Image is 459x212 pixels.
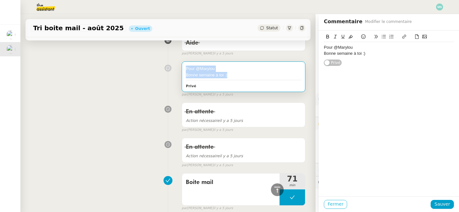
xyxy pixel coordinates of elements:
[186,118,243,123] span: il y a 5 jours
[316,176,459,189] div: 💬Commentaires 22
[6,45,15,54] img: users%2F9mvJqJUvllffspLsQzytnd0Nt4c2%2Favatar%2F82da88e3-d90d-4e39-b37d-dcb7941179ae
[434,201,450,208] span: Sauver
[331,60,340,66] span: Privé
[135,27,150,31] div: Ouvert
[186,144,214,150] span: En attente
[318,95,351,103] span: ⚙️
[186,154,220,158] span: Action nécessaire
[316,117,459,130] div: 🔐Données client
[186,40,198,46] span: Aide
[431,200,454,209] button: Sauver
[182,163,187,168] span: par
[316,163,459,176] div: ⏲️Tâches 1483:33
[33,25,124,31] span: Tri boite mail - août 2025
[186,109,214,115] span: En attente
[182,206,187,211] span: par
[182,127,187,133] span: par
[316,93,459,105] div: ⚙️Procédures
[182,163,233,168] small: [PERSON_NAME]
[186,118,220,123] span: Action nécessaire
[214,206,233,211] span: il y a 5 jours
[182,92,187,97] span: par
[324,200,347,209] button: Fermer
[318,180,373,185] span: 💬
[365,18,412,25] span: Modifier le commentaire
[186,66,301,72] div: Pour @Marylou
[328,201,343,208] span: Fermer
[436,4,443,11] img: svg
[182,127,233,133] small: [PERSON_NAME]
[318,120,360,127] span: 🔐
[182,92,233,97] small: [PERSON_NAME]
[186,154,243,158] span: il y a 5 jours
[318,167,369,172] span: ⏲️
[324,60,342,66] button: Privé
[324,45,454,50] div: Pour @Marylou
[324,51,454,56] div: Bonne semaine à toi :)
[6,30,15,39] img: users%2F9mvJqJUvllffspLsQzytnd0Nt4c2%2Favatar%2F82da88e3-d90d-4e39-b37d-dcb7941179ae
[214,92,233,97] span: il y a 5 jours
[186,72,301,78] div: Bonne semaine à toi :)
[214,127,233,133] span: il y a 5 jours
[214,163,233,168] span: il y a 5 jours
[280,183,305,188] span: min
[182,51,233,56] small: [PERSON_NAME]
[186,178,276,187] span: Boite mail
[214,51,233,56] span: il y a 5 jours
[266,26,278,30] span: Statut
[186,84,196,88] b: Privé
[324,17,362,26] span: Commentaire
[182,206,233,211] small: [PERSON_NAME]
[182,51,187,56] span: par
[280,175,305,183] span: 71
